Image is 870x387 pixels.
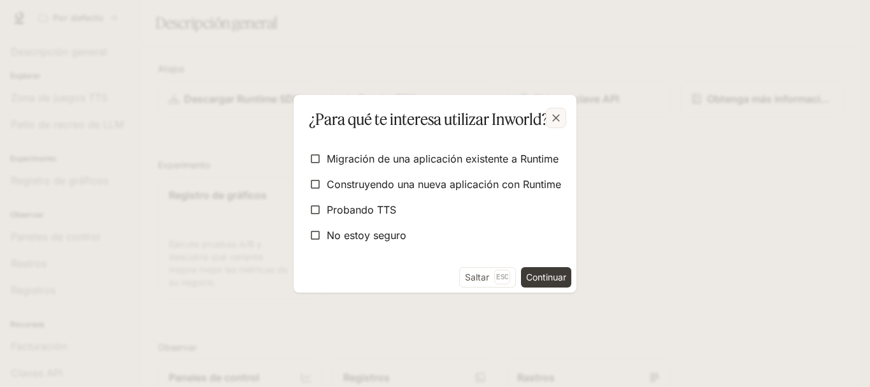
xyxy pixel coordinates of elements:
font: Probando TTS [327,203,396,216]
font: Construyendo una nueva aplicación con Runtime [327,178,561,191]
font: Migración de una aplicación existente a Runtime [327,152,559,165]
font: Saltar [465,272,489,282]
font: Esc [496,272,508,281]
font: Continuar [526,272,566,282]
font: No estoy seguro [327,229,406,242]
font: ¿Para qué te interesa utilizar Inworld? [309,110,548,129]
button: SaltarEsc [459,267,516,288]
button: Continuar [521,267,571,288]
